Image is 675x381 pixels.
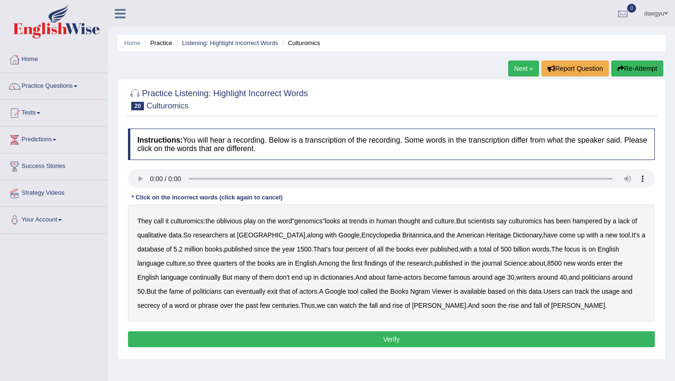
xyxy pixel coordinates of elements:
[563,259,576,267] b: new
[0,207,107,230] a: Your Account
[504,259,527,267] b: Science
[0,73,107,97] a: Practice Questions
[377,245,383,253] b: all
[174,302,188,309] b: word
[544,217,555,225] b: has
[472,274,493,281] b: around
[313,245,331,253] b: That's
[424,274,447,281] b: become
[169,302,173,309] b: a
[543,288,561,295] b: Users
[422,217,433,225] b: and
[544,302,549,309] b: of
[198,302,218,309] b: phrase
[131,102,144,110] span: 20
[294,217,322,225] b: genomics
[146,288,156,295] b: But
[342,217,347,225] b: at
[402,231,431,239] b: Britannica
[433,231,444,239] b: and
[355,274,367,281] b: And
[327,302,338,309] b: can
[206,217,215,225] b: the
[300,288,317,295] b: actors
[260,302,270,309] b: few
[551,245,562,253] b: The
[559,231,575,239] b: come
[224,245,252,253] b: published
[533,302,542,309] b: fall
[184,245,203,253] b: million
[468,217,495,225] b: scientists
[137,136,183,144] b: Instructions:
[468,302,480,309] b: And
[158,288,167,295] b: the
[142,38,172,47] li: Practice
[562,288,573,295] b: can
[257,259,275,267] b: books
[479,245,491,253] b: total
[191,302,196,309] b: or
[435,217,454,225] b: culture
[473,245,477,253] b: a
[435,259,463,267] b: published
[396,245,413,253] b: books
[304,274,312,281] b: up
[412,302,466,309] b: [PERSON_NAME]
[488,288,506,295] b: based
[235,302,244,309] b: the
[627,4,637,13] span: 0
[516,274,535,281] b: writers
[398,217,420,225] b: thought
[369,302,378,309] b: fall
[364,259,387,267] b: findings
[618,217,630,225] b: lack
[179,245,183,253] b: 2
[642,231,645,239] b: a
[575,288,589,295] b: track
[224,288,234,295] b: can
[405,302,411,309] b: of
[277,259,286,267] b: are
[254,245,270,253] b: since
[521,302,532,309] b: and
[600,231,604,239] b: a
[171,217,204,225] b: culturomics
[404,274,422,281] b: actors
[577,231,585,239] b: up
[619,231,630,239] b: tool
[588,245,596,253] b: on
[360,288,378,295] b: called
[569,274,579,281] b: and
[430,245,458,253] b: published
[325,217,340,225] b: looks
[271,245,280,253] b: the
[0,100,107,123] a: Tests
[128,193,286,202] div: * Click on the incorrect words (click again to cancel)
[173,245,177,253] b: 5
[128,87,308,110] h2: Practice Listening: Highlight Incorrect Words
[416,245,428,253] b: ever
[410,288,430,295] b: Ngram
[449,274,470,281] b: famous
[154,217,164,225] b: call
[346,245,368,253] b: percent
[319,288,323,295] b: A
[162,302,167,309] b: of
[614,259,622,267] b: the
[0,127,107,150] a: Predictions
[314,274,319,281] b: in
[237,231,305,239] b: [GEOGRAPHIC_DATA]
[547,259,562,267] b: 8500
[376,217,397,225] b: human
[508,61,539,76] a: Next »
[244,217,256,225] b: play
[460,288,486,295] b: available
[333,245,344,253] b: four
[348,288,359,295] b: tool
[137,274,159,281] b: English
[246,302,258,309] b: past
[508,288,515,295] b: on
[325,231,337,239] b: with
[279,288,290,295] b: that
